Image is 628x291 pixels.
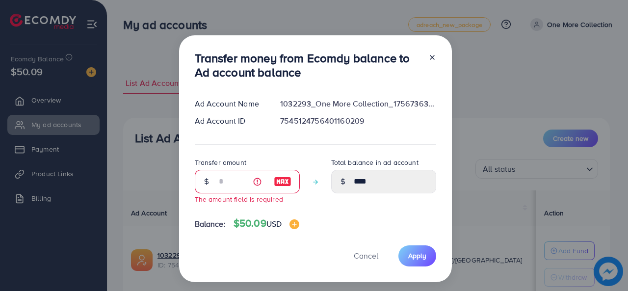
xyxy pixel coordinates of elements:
[272,98,444,109] div: 1032293_One More Collection_1756736302065
[234,217,299,230] h4: $50.09
[341,245,391,266] button: Cancel
[187,98,273,109] div: Ad Account Name
[195,51,420,79] h3: Transfer money from Ecomdy balance to Ad account balance
[195,194,283,204] small: The amount field is required
[354,250,378,261] span: Cancel
[187,115,273,127] div: Ad Account ID
[289,219,299,229] img: image
[331,158,419,167] label: Total balance in ad account
[398,245,436,266] button: Apply
[274,176,291,187] img: image
[408,251,426,261] span: Apply
[195,218,226,230] span: Balance:
[195,158,246,167] label: Transfer amount
[272,115,444,127] div: 7545124756401160209
[266,218,282,229] span: USD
